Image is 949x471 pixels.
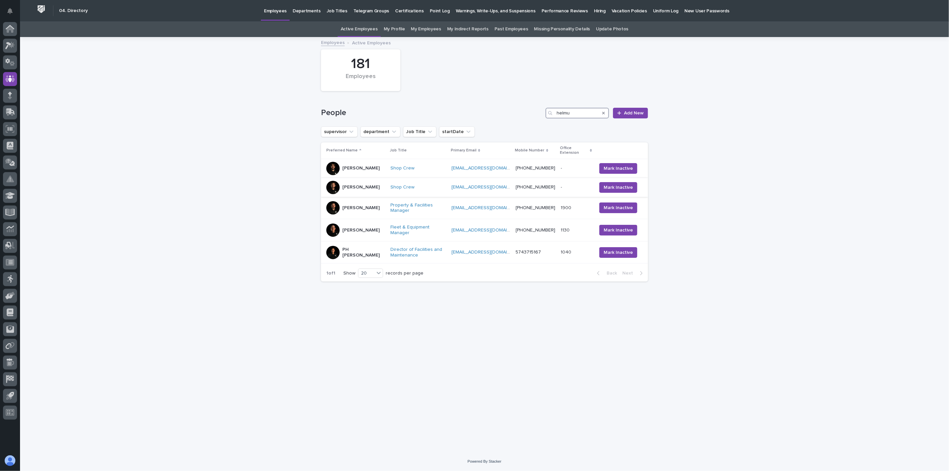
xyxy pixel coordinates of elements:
[561,226,571,233] p: 1130
[447,21,489,37] a: My Indirect Reports
[604,184,633,191] span: Mark Inactive
[390,147,407,154] p: Job Title
[516,250,541,255] a: 5743715167
[321,159,648,178] tr: [PERSON_NAME]Shop Crew [EMAIL_ADDRESS][DOMAIN_NAME] [PHONE_NUMBER]-- Mark Inactive
[603,271,617,276] span: Back
[326,147,358,154] p: Preferred Name
[599,182,637,193] button: Mark Inactive
[495,21,528,37] a: Past Employees
[390,165,414,171] a: Shop Crew
[386,271,423,276] p: records per page
[613,108,648,118] a: Add New
[451,205,527,210] a: [EMAIL_ADDRESS][DOMAIN_NAME]
[8,8,17,19] div: Notifications
[561,248,573,255] p: 1040
[35,3,47,15] img: Workspace Logo
[599,225,637,235] button: Mark Inactive
[403,126,436,137] button: Job Title
[341,21,378,37] a: Active Employees
[59,8,88,14] h2: 04. Directory
[321,126,358,137] button: supervisor
[516,205,556,210] a: [PHONE_NUMBER]
[411,21,441,37] a: My Employees
[561,183,564,190] p: -
[451,147,477,154] p: Primary Email
[604,204,633,211] span: Mark Inactive
[321,197,648,219] tr: [PERSON_NAME]Property & Facilities Manager [EMAIL_ADDRESS][DOMAIN_NAME] [PHONE_NUMBER]19001900 Ma...
[599,202,637,213] button: Mark Inactive
[620,270,648,276] button: Next
[342,205,380,211] p: [PERSON_NAME]
[321,38,345,46] a: Employees
[451,166,527,170] a: [EMAIL_ADDRESS][DOMAIN_NAME]
[561,164,564,171] p: -
[342,184,380,190] p: [PERSON_NAME]
[604,165,633,172] span: Mark Inactive
[599,247,637,258] button: Mark Inactive
[342,227,380,233] p: [PERSON_NAME]
[342,247,385,258] p: PH [PERSON_NAME]
[604,227,633,233] span: Mark Inactive
[321,265,341,282] p: 1 of 1
[321,178,648,197] tr: [PERSON_NAME]Shop Crew [EMAIL_ADDRESS][DOMAIN_NAME] [PHONE_NUMBER]-- Mark Inactive
[592,270,620,276] button: Back
[332,56,389,72] div: 181
[451,228,527,232] a: [EMAIL_ADDRESS][DOMAIN_NAME]
[390,224,446,236] a: Fleet & Equipment Manager
[604,249,633,256] span: Mark Inactive
[390,202,446,214] a: Property & Facilities Manager
[342,165,380,171] p: [PERSON_NAME]
[516,185,556,189] a: [PHONE_NUMBER]
[451,250,527,255] a: [EMAIL_ADDRESS][DOMAIN_NAME]
[332,73,389,87] div: Employees
[358,270,374,277] div: 20
[516,166,556,170] a: [PHONE_NUMBER]
[321,108,543,118] h1: People
[546,108,609,118] input: Search
[516,228,556,232] a: [PHONE_NUMBER]
[599,163,637,174] button: Mark Inactive
[321,241,648,264] tr: PH [PERSON_NAME]Director of Facilities and Maintenance [EMAIL_ADDRESS][DOMAIN_NAME] 5743715167104...
[390,184,414,190] a: Shop Crew
[596,21,628,37] a: Update Photos
[343,271,355,276] p: Show
[451,185,527,189] a: [EMAIL_ADDRESS][DOMAIN_NAME]
[352,39,391,46] p: Active Employees
[515,147,545,154] p: Mobile Number
[467,459,501,463] a: Powered By Stacker
[624,111,644,115] span: Add New
[3,4,17,18] button: Notifications
[561,204,573,211] p: 1900
[3,454,17,468] button: users-avatar
[622,271,637,276] span: Next
[321,219,648,242] tr: [PERSON_NAME]Fleet & Equipment Manager [EMAIL_ADDRESS][DOMAIN_NAME] [PHONE_NUMBER]11301130 Mark I...
[534,21,590,37] a: Missing Personality Details
[384,21,405,37] a: My Profile
[439,126,475,137] button: startDate
[390,247,446,258] a: Director of Facilities and Maintenance
[560,144,588,157] p: Office Extension
[360,126,400,137] button: department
